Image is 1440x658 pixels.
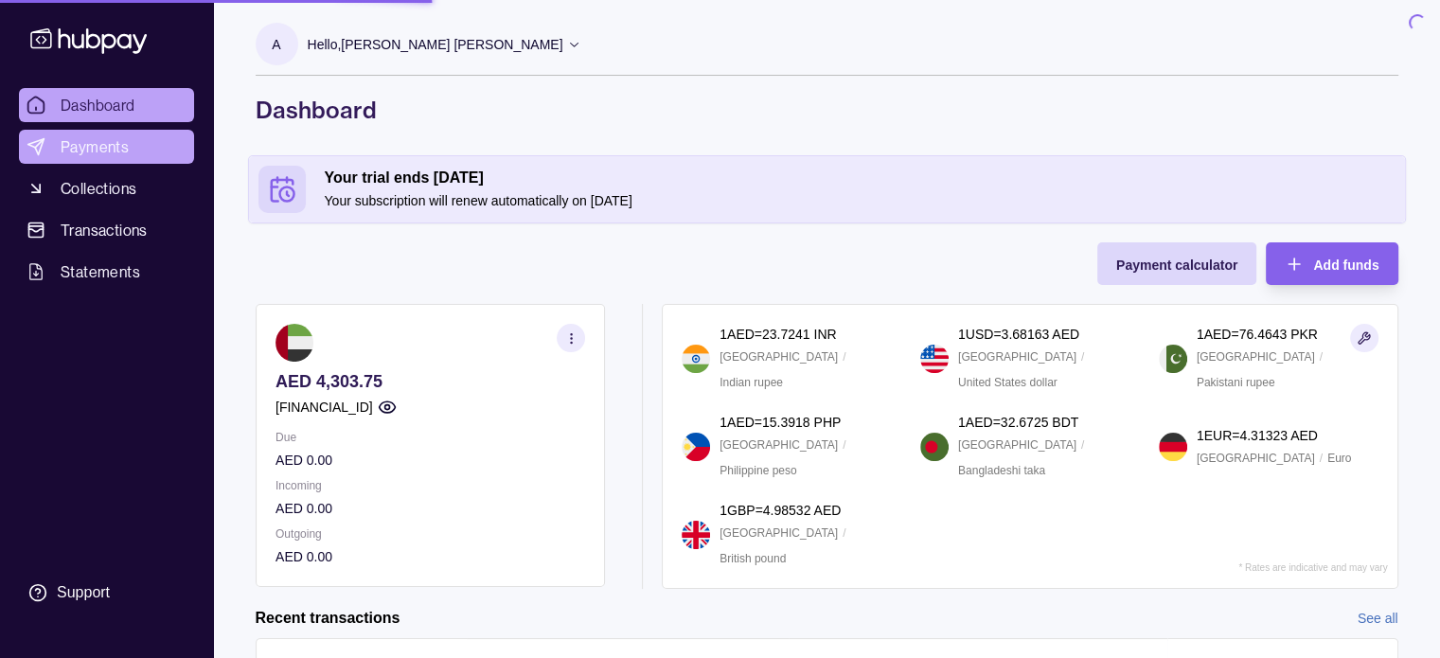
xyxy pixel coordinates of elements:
img: ae [276,324,313,362]
p: [GEOGRAPHIC_DATA] [720,523,838,543]
span: Add funds [1313,258,1378,273]
p: / [1081,347,1084,367]
img: in [682,345,710,373]
span: Payments [61,135,129,158]
img: de [1159,433,1187,461]
p: Euro [1327,448,1351,469]
p: Due [276,427,585,448]
a: See all [1358,608,1398,629]
span: Dashboard [61,94,135,116]
img: pk [1159,345,1187,373]
p: 1 AED = 15.3918 PHP [720,412,841,433]
p: AED 4,303.75 [276,371,585,392]
a: Statements [19,255,194,289]
p: Philippine peso [720,460,796,481]
p: Incoming [276,475,585,496]
a: Dashboard [19,88,194,122]
p: [GEOGRAPHIC_DATA] [720,347,838,367]
p: / [1320,347,1323,367]
img: bd [920,433,949,461]
p: Outgoing [276,524,585,544]
button: Add funds [1266,242,1397,285]
span: Collections [61,177,136,200]
button: Payment calculator [1097,242,1256,285]
a: Support [19,573,194,613]
p: Indian rupee [720,372,783,393]
p: 1 AED = 32.6725 BDT [958,412,1078,433]
p: AED 0.00 [276,498,585,519]
p: A [272,34,280,55]
p: United States dollar [958,372,1058,393]
p: [FINANCIAL_ID] [276,397,373,418]
p: / [843,347,845,367]
p: British pound [720,548,786,569]
span: Statements [61,260,140,283]
p: [GEOGRAPHIC_DATA] [720,435,838,455]
a: Transactions [19,213,194,247]
span: Transactions [61,219,148,241]
span: Payment calculator [1116,258,1237,273]
h2: Recent transactions [256,608,400,629]
p: [GEOGRAPHIC_DATA] [1197,448,1315,469]
p: / [843,435,845,455]
p: Pakistani rupee [1197,372,1275,393]
p: [GEOGRAPHIC_DATA] [1197,347,1315,367]
p: / [1081,435,1084,455]
p: 1 AED = 23.7241 INR [720,324,836,345]
p: * Rates are indicative and may vary [1238,562,1387,573]
img: gb [682,521,710,549]
p: Your subscription will renew automatically on [DATE] [325,190,1396,211]
h2: Your trial ends [DATE] [325,168,1396,188]
a: Collections [19,171,194,205]
p: [GEOGRAPHIC_DATA] [958,347,1076,367]
p: 1 AED = 76.4643 PKR [1197,324,1318,345]
p: [GEOGRAPHIC_DATA] [958,435,1076,455]
p: Hello, [PERSON_NAME] [PERSON_NAME] [308,34,563,55]
p: 1 EUR = 4.31323 AED [1197,425,1318,446]
h1: Dashboard [256,95,1398,125]
p: / [843,523,845,543]
p: AED 0.00 [276,450,585,471]
p: 1 GBP = 4.98532 AED [720,500,841,521]
p: AED 0.00 [276,546,585,567]
p: Bangladeshi taka [958,460,1045,481]
p: 1 USD = 3.68163 AED [958,324,1079,345]
img: us [920,345,949,373]
img: ph [682,433,710,461]
a: Payments [19,130,194,164]
div: Support [57,582,110,603]
p: / [1320,448,1323,469]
